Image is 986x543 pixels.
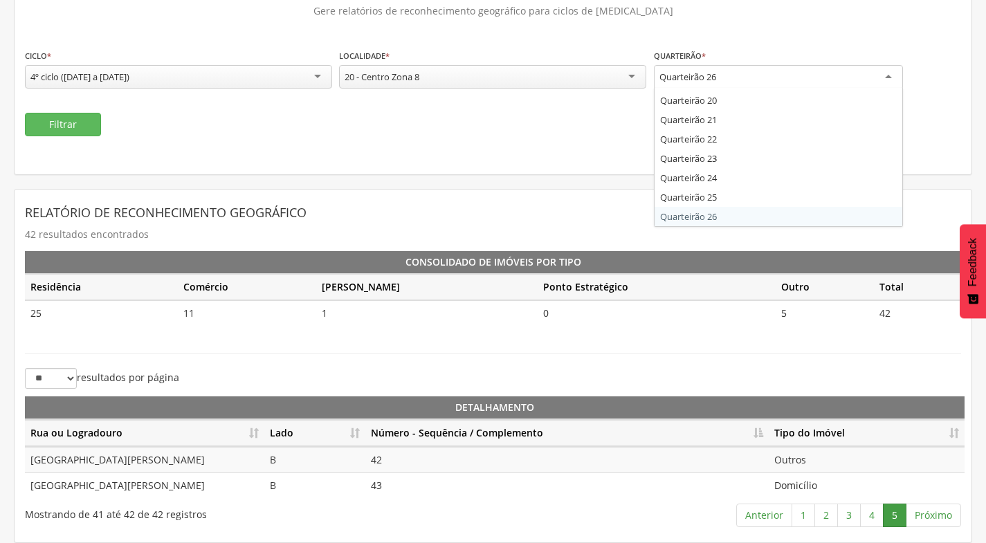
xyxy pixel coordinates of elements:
label: Localidade [339,50,390,62]
button: Feedback - Mostrar pesquisa [960,224,986,318]
label: resultados por página [25,368,179,389]
th: [PERSON_NAME] [316,274,538,300]
div: 20 - Centro Zona 8 [345,71,419,83]
th: Residência [25,274,178,300]
th: Ponto Estratégico [538,274,776,300]
td: 42 [365,447,769,472]
label: Ciclo [25,50,51,62]
div: Quarteirão 23 [655,149,902,168]
td: 43 [365,472,769,498]
th: Comércio [178,274,317,300]
td: 1 [316,300,538,326]
td: 0 [538,300,776,326]
td: 11 [178,300,317,326]
a: Próximo [906,504,961,527]
a: 3 [837,504,861,527]
button: Filtrar [25,113,101,136]
div: Quarteirão 25 [655,187,902,207]
a: 2 [814,504,838,527]
td: 42 [874,300,961,326]
td: 25 [25,300,178,326]
div: Quarteirão 21 [655,110,902,129]
div: 4º ciclo ([DATE] a [DATE]) [30,71,129,83]
th: Rua ou Logradouro: Ordenar colunas de forma ascendente [25,420,264,447]
th: Outro [776,274,873,300]
a: Anterior [736,504,792,527]
header: Relatório de Reconhecimento Geográfico [25,200,961,225]
select: resultados por página [25,368,77,389]
th: Tipo do Imóvel: Ordenar colunas de forma ascendente [769,420,965,447]
td: B [264,447,365,472]
div: Mostrando de 41 até 42 de 42 registros [25,502,403,522]
a: 4 [860,504,884,527]
div: Quarteirão 20 [655,91,902,110]
div: Quarteirão 26 [655,207,902,226]
td: Domicílio [769,472,965,498]
th: Consolidado de Imóveis por Tipo [25,251,961,274]
td: [GEOGRAPHIC_DATA][PERSON_NAME] [25,447,264,472]
div: Quarteirão 26 [659,71,716,83]
th: Número - Sequência / Complemento: Ordenar colunas de forma descendente [365,420,769,447]
td: [GEOGRAPHIC_DATA][PERSON_NAME] [25,472,264,498]
span: Feedback [967,238,979,286]
p: Gere relatórios de reconhecimento geográfico para ciclos de [MEDICAL_DATA] [25,1,961,21]
th: Detalhamento [25,396,965,420]
a: 1 [792,504,815,527]
td: 5 [776,300,873,326]
td: Outros [769,447,965,472]
td: B [264,472,365,498]
p: 42 resultados encontrados [25,225,961,244]
a: 5 [883,504,906,527]
label: Quarteirão [654,50,706,62]
div: Quarteirão 22 [655,129,902,149]
div: Quarteirão 24 [655,168,902,187]
th: Lado: Ordenar colunas de forma ascendente [264,420,365,447]
th: Total [874,274,961,300]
